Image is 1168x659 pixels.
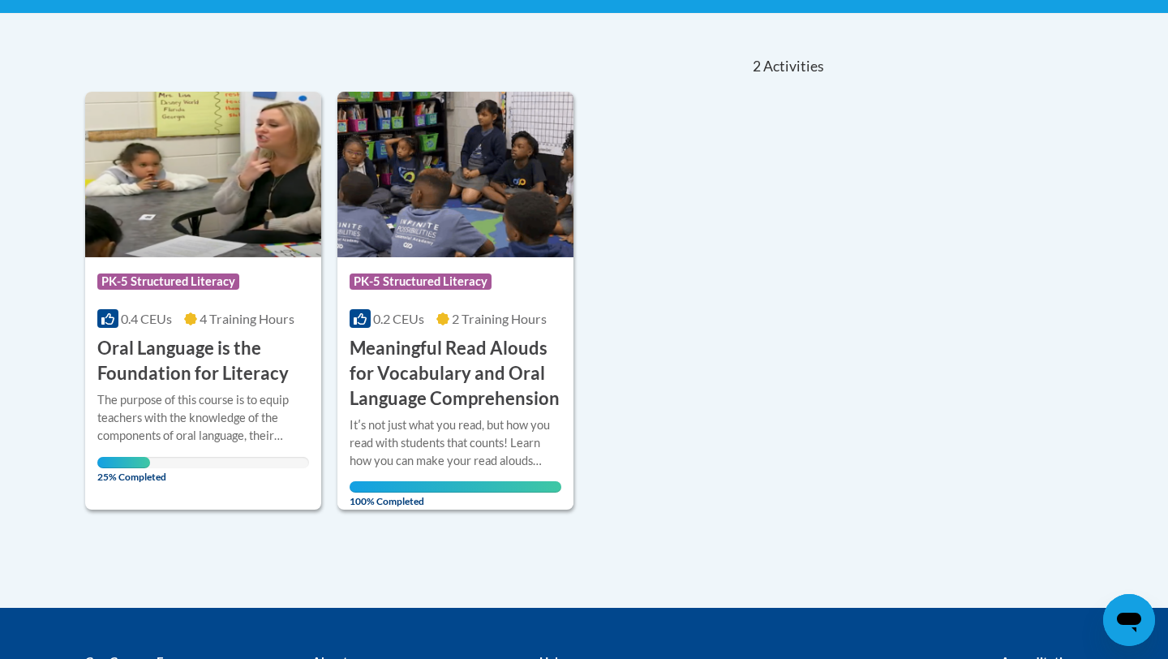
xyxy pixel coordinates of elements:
[200,311,294,326] span: 4 Training Hours
[350,481,561,507] span: 100% Completed
[373,311,424,326] span: 0.2 CEUs
[1103,594,1155,646] iframe: Button to launch messaging window
[350,416,561,470] div: Itʹs not just what you read, but how you read with students that counts! Learn how you can make y...
[97,391,309,445] div: The purpose of this course is to equip teachers with the knowledge of the components of oral lang...
[763,58,824,75] span: Activities
[85,92,321,510] a: Course LogoPK-5 Structured Literacy0.4 CEUs4 Training Hours Oral Language is the Foundation for L...
[350,336,561,411] h3: Meaningful Read Alouds for Vocabulary and Oral Language Comprehension
[337,92,573,257] img: Course Logo
[97,274,239,290] span: PK-5 Structured Literacy
[97,457,150,483] span: 25% Completed
[452,311,547,326] span: 2 Training Hours
[350,481,561,493] div: Your progress
[97,457,150,468] div: Your progress
[337,92,573,510] a: Course LogoPK-5 Structured Literacy0.2 CEUs2 Training Hours Meaningful Read Alouds for Vocabulary...
[121,311,172,326] span: 0.4 CEUs
[350,274,492,290] span: PK-5 Structured Literacy
[97,336,309,386] h3: Oral Language is the Foundation for Literacy
[85,92,321,257] img: Course Logo
[753,58,761,75] span: 2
